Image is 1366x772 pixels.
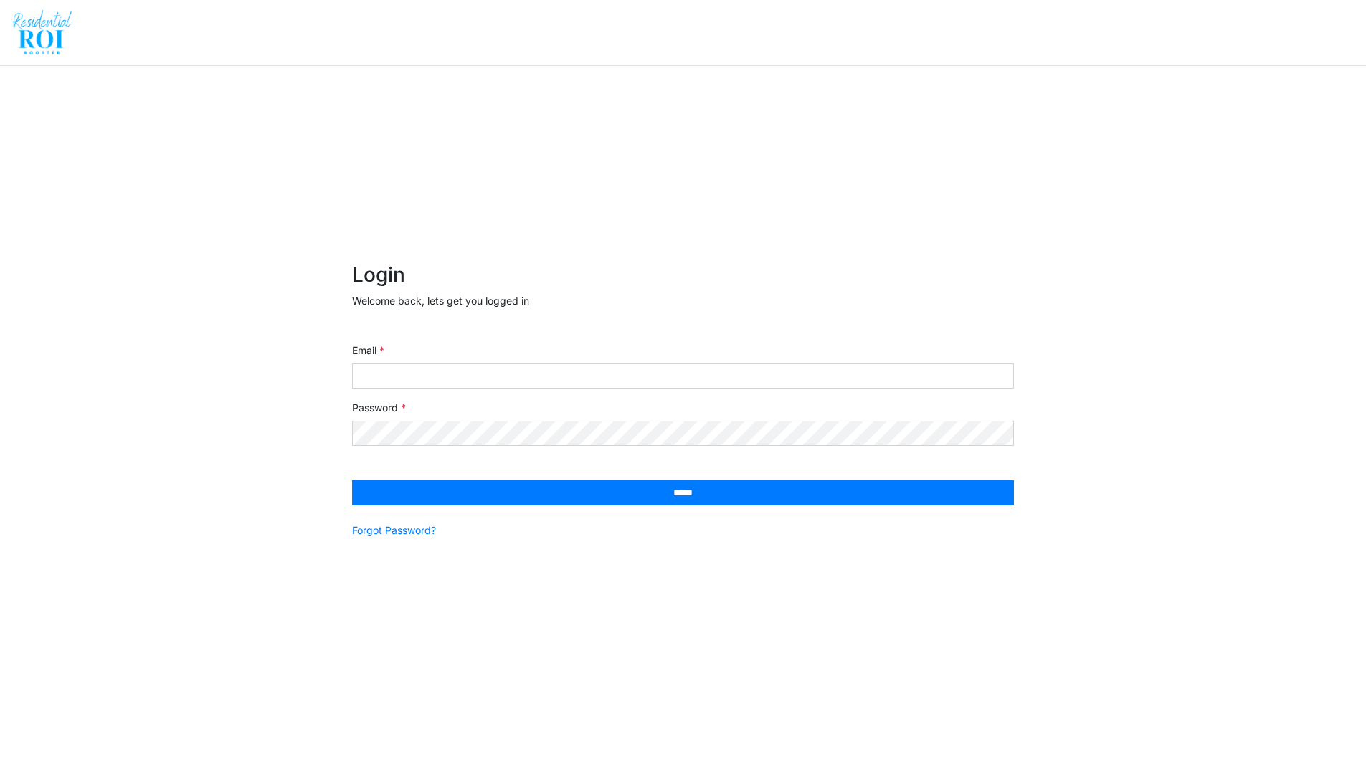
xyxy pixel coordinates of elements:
label: Email [352,343,384,358]
p: Welcome back, lets get you logged in [352,293,1014,308]
img: spp logo [11,9,74,55]
label: Password [352,400,406,415]
h2: Login [352,263,1014,287]
a: Forgot Password? [352,523,436,538]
